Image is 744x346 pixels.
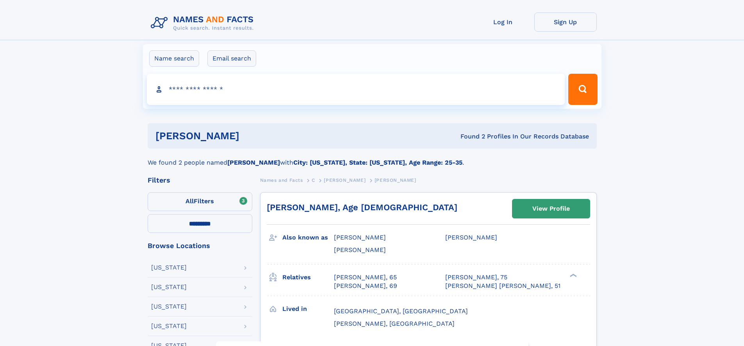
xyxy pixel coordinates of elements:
[148,12,260,34] img: Logo Names and Facts
[151,264,187,271] div: [US_STATE]
[148,177,252,184] div: Filters
[334,246,386,254] span: [PERSON_NAME]
[512,199,590,218] a: View Profile
[151,284,187,290] div: [US_STATE]
[312,177,315,183] span: C
[293,159,462,166] b: City: [US_STATE], State: [US_STATE], Age Range: 25-35
[334,273,397,282] a: [PERSON_NAME], 65
[267,202,457,212] a: [PERSON_NAME], Age [DEMOGRAPHIC_DATA]
[445,234,497,241] span: [PERSON_NAME]
[532,200,570,218] div: View Profile
[282,302,334,316] h3: Lived in
[324,177,366,183] span: [PERSON_NAME]
[324,175,366,185] a: [PERSON_NAME]
[334,307,468,315] span: [GEOGRAPHIC_DATA], [GEOGRAPHIC_DATA]
[568,74,597,105] button: Search Button
[227,159,280,166] b: [PERSON_NAME]
[147,74,565,105] input: search input
[155,131,350,141] h1: [PERSON_NAME]
[282,271,334,284] h3: Relatives
[149,50,199,67] label: Name search
[148,242,252,249] div: Browse Locations
[445,273,507,282] a: [PERSON_NAME], 75
[472,12,534,32] a: Log In
[186,197,194,205] span: All
[151,303,187,310] div: [US_STATE]
[312,175,315,185] a: C
[148,192,252,211] label: Filters
[334,320,455,327] span: [PERSON_NAME], [GEOGRAPHIC_DATA]
[151,323,187,329] div: [US_STATE]
[207,50,256,67] label: Email search
[334,234,386,241] span: [PERSON_NAME]
[568,273,577,278] div: ❯
[148,149,597,167] div: We found 2 people named with .
[334,282,397,290] a: [PERSON_NAME], 69
[350,132,589,141] div: Found 2 Profiles In Our Records Database
[375,177,416,183] span: [PERSON_NAME]
[534,12,597,32] a: Sign Up
[282,231,334,244] h3: Also known as
[445,282,560,290] a: [PERSON_NAME] [PERSON_NAME], 51
[260,175,303,185] a: Names and Facts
